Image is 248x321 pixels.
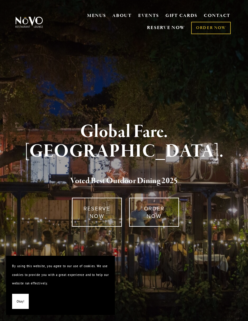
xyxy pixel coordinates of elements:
a: RESERVE NOW [147,22,185,34]
a: MENUS [87,13,106,19]
img: Novo Restaurant &amp; Lounge [15,16,44,28]
a: EVENTS [138,13,159,19]
button: Okay! [12,294,29,309]
a: ABOUT [112,13,132,19]
span: Okay! [17,297,24,306]
a: ORDER NOW [191,22,231,34]
section: Cookie banner [6,256,115,315]
a: Voted Best Outdoor Dining 202 [70,176,174,187]
a: GIFT CARDS [165,10,197,22]
a: ORDER NOW [129,198,179,227]
p: By using this website, you agree to our use of cookies. We use cookies to provide you with a grea... [12,262,109,288]
a: RESERVE NOW [72,198,122,227]
strong: Global Fare. [GEOGRAPHIC_DATA]. [24,120,224,163]
a: CONTACT [204,10,230,22]
h2: 5 [21,175,227,187]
